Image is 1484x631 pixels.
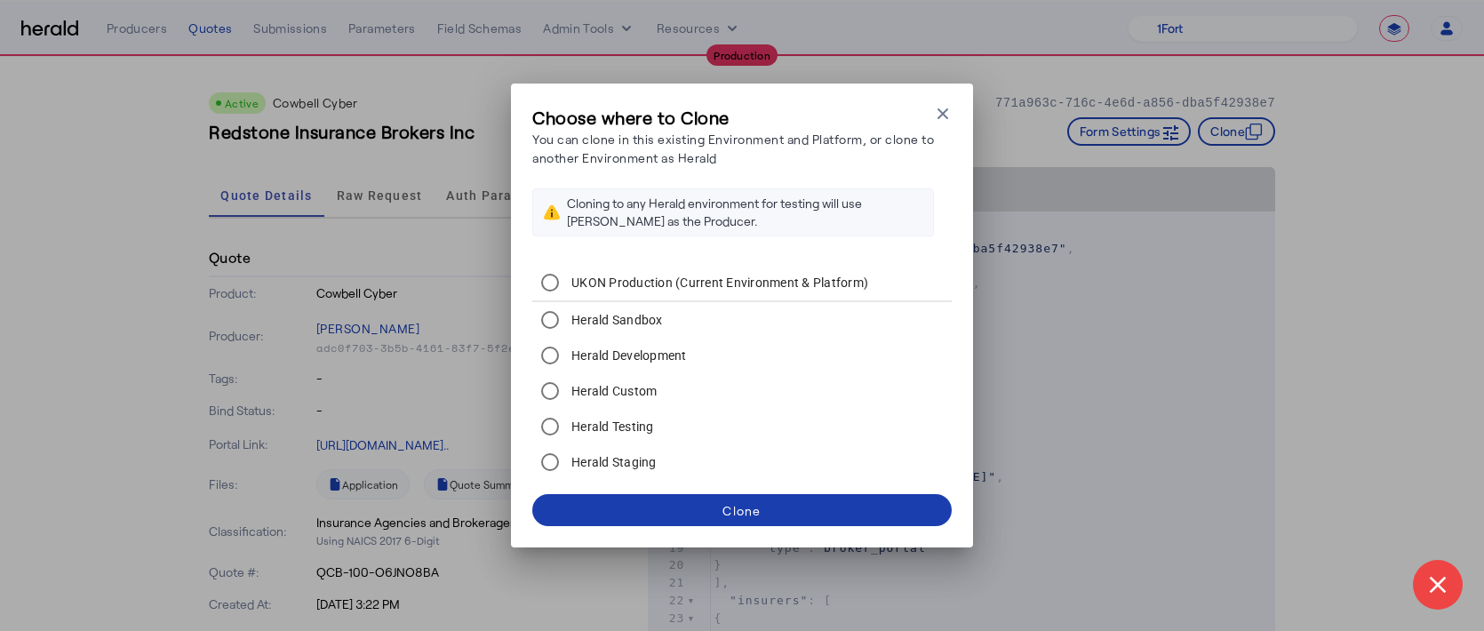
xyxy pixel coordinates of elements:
label: Herald Staging [568,453,657,471]
h3: Choose where to Clone [532,105,934,130]
label: Herald Development [568,347,687,364]
label: Herald Testing [568,418,654,435]
button: Clone [532,494,952,526]
label: Herald Sandbox [568,311,663,329]
div: Cloning to any Herald environment for testing will use [PERSON_NAME] as the Producer. [567,195,922,230]
div: Clone [722,501,761,520]
p: You can clone in this existing Environment and Platform, or clone to another Environment as Herald [532,130,934,167]
label: Herald Custom [568,382,657,400]
label: UKON Production (Current Environment & Platform) [568,274,868,292]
